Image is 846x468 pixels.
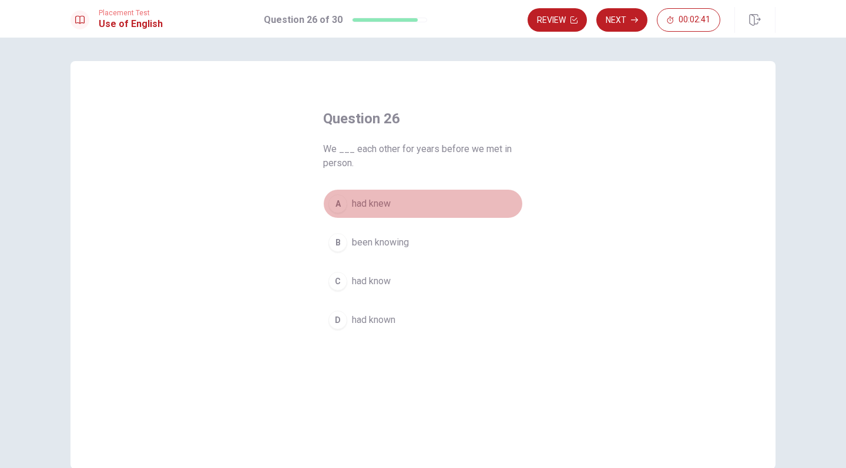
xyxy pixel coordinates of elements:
[352,197,391,211] span: had knew
[323,142,523,170] span: We ___ each other for years before we met in person.
[99,9,163,17] span: Placement Test
[323,228,523,257] button: Bbeen knowing
[328,272,347,291] div: C
[352,274,391,288] span: had know
[323,267,523,296] button: Chad know
[328,194,347,213] div: A
[528,8,587,32] button: Review
[352,313,395,327] span: had known
[323,109,523,128] h4: Question 26
[657,8,720,32] button: 00:02:41
[679,15,710,25] span: 00:02:41
[328,233,347,252] div: B
[323,189,523,218] button: Ahad knew
[264,13,343,27] h1: Question 26 of 30
[596,8,647,32] button: Next
[323,305,523,335] button: Dhad known
[328,311,347,329] div: D
[352,235,409,250] span: been knowing
[99,17,163,31] h1: Use of English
